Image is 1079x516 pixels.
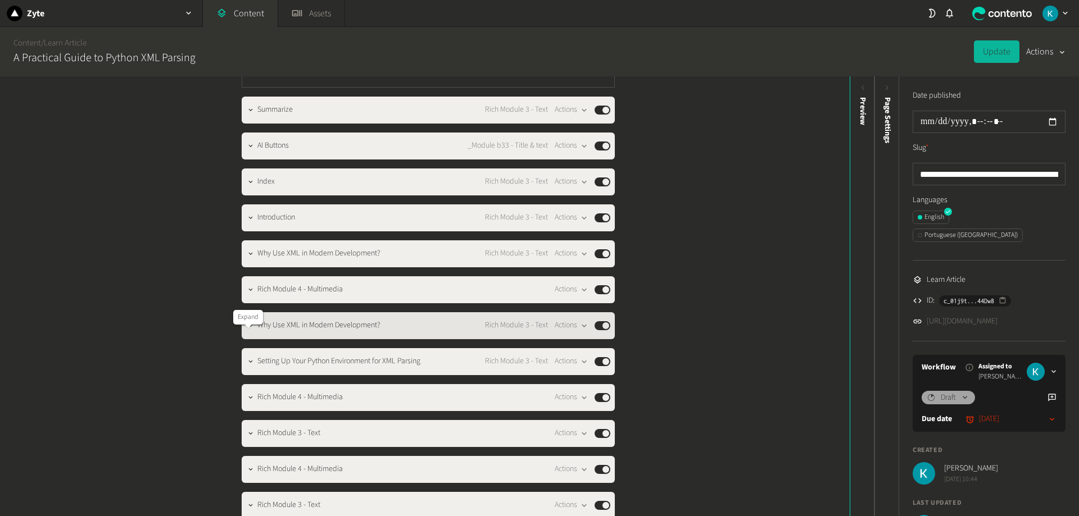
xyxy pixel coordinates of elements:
button: Actions [555,427,588,440]
span: Setting Up Your Python Environment for XML Parsing [257,355,420,367]
button: Actions [555,499,588,512]
img: Zyte [7,6,22,21]
button: Actions [555,211,588,225]
h2: Zyte [27,7,44,20]
button: Update [974,40,1019,63]
a: Learn Article [44,37,87,49]
a: Workflow [922,362,956,373]
img: Karlo Jedud [1042,6,1058,21]
button: Actions [555,283,588,296]
span: Rich Module 4 - Multimedia [257,391,343,403]
span: Rich Module 3 - Text [485,248,548,259]
span: Rich Module 3 - Text [485,104,548,116]
span: Rich Module 3 - Text [485,176,548,188]
button: Actions [555,391,588,404]
label: Slug [913,142,929,154]
span: Rich Module 4 - Multimedia [257,463,343,475]
img: Karlo Jedud [913,462,935,485]
span: Rich Module 3 - Text [485,319,548,331]
div: English [918,212,944,222]
span: [PERSON_NAME] [978,372,1022,382]
button: c_01j9t...44Dw8 [939,295,1011,307]
button: Actions [555,463,588,476]
span: Rich Module 3 - Text [485,355,548,367]
button: English [913,211,949,224]
button: Draft [922,391,975,404]
span: Draft [941,392,956,404]
div: Preview [857,97,869,125]
label: Languages [913,194,1066,206]
span: Why Use XML in Modern Development? [257,319,380,331]
label: Date published [913,90,961,102]
span: ID: [927,295,935,307]
span: AI Buttons [257,140,289,152]
span: Introduction [257,212,295,223]
button: Actions [555,355,588,368]
span: Assigned to [978,362,1022,372]
span: [PERSON_NAME] [944,463,998,474]
span: Page Settings [882,97,894,143]
button: Actions [555,175,588,189]
span: Summarize [257,104,293,116]
span: Learn Article [927,274,965,286]
h2: A Practical Guide to Python XML Parsing [13,49,196,66]
span: Rich Module 3 - Text [257,499,320,511]
span: [DATE] 10:44 [944,474,998,485]
button: Actions [555,139,588,153]
button: Actions [555,319,588,332]
h4: Created [913,445,1066,455]
span: Index [257,176,275,188]
button: Actions [555,247,588,261]
label: Due date [922,413,952,425]
img: Karlo Jedud [1027,363,1045,381]
a: [URL][DOMAIN_NAME] [927,316,998,327]
span: / [41,37,44,49]
div: Portuguese ([GEOGRAPHIC_DATA]) [918,230,1018,240]
div: Expand [233,310,263,325]
time: [DATE] [979,413,999,425]
button: Actions [1026,40,1066,63]
span: Why Use XML in Modern Development? [257,248,380,259]
span: Rich Module 3 - Text [257,427,320,439]
span: _Module b33 - Title & text [468,140,548,152]
h4: Last updated [913,498,1066,508]
button: Portuguese ([GEOGRAPHIC_DATA]) [913,229,1023,242]
span: Rich Module 3 - Text [485,212,548,223]
a: Content [13,37,41,49]
span: Rich Module 4 - Multimedia [257,284,343,295]
button: Actions [555,103,588,117]
span: c_01j9t...44Dw8 [944,296,994,306]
